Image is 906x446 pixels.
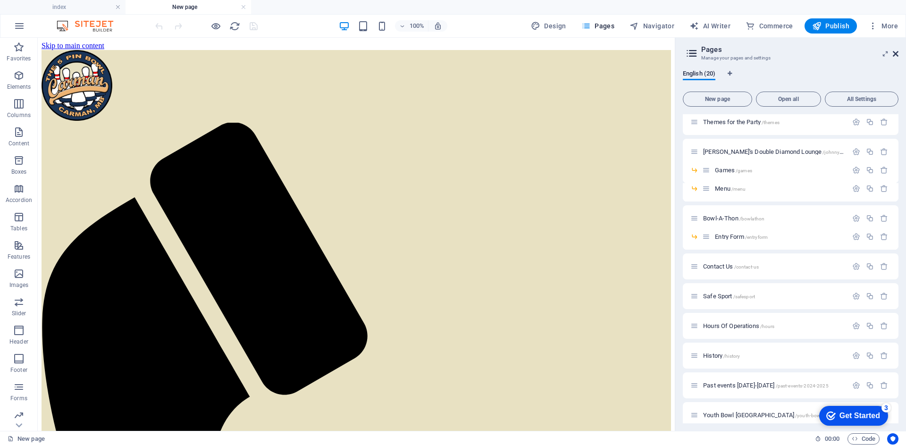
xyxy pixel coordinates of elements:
span: /themes [762,120,780,125]
span: AI Writer [689,21,730,31]
div: Remove [880,185,888,193]
div: Themes for the Party/themes [700,119,847,125]
h2: Pages [701,45,898,54]
p: Header [9,338,28,345]
span: Click to open page [715,167,752,174]
div: Settings [852,381,860,389]
div: Duplicate [866,322,874,330]
div: Remove [880,148,888,156]
button: All Settings [825,92,898,107]
div: Get Started 3 items remaining, 40% complete [8,5,76,25]
span: English (20) [683,68,715,81]
span: Click to open page [715,233,768,240]
div: Duplicate [866,185,874,193]
div: Settings [852,322,860,330]
span: Click to open page [703,215,764,222]
div: Remove [880,292,888,300]
span: All Settings [829,96,894,102]
span: Open all [760,96,817,102]
span: : [831,435,833,442]
div: Duplicate [866,214,874,222]
p: Accordion [6,196,32,204]
span: Click to open page [703,118,780,126]
p: Forms [10,395,27,402]
p: Features [8,253,30,261]
div: Settings [852,185,860,193]
p: Footer [10,366,27,374]
div: Settings [852,148,860,156]
div: Duplicate [866,166,874,174]
div: Hours Of Operations/hours [700,323,847,329]
div: Remove [880,118,888,126]
p: Tables [10,225,27,232]
span: Click to open page [703,352,740,359]
h6: Session time [815,433,840,445]
div: Games/games [712,167,847,173]
div: Duplicate [866,118,874,126]
span: /youth-bowl-[GEOGRAPHIC_DATA] [795,413,872,418]
button: 100% [395,20,428,32]
div: Contact Us/contact-us [700,263,847,269]
p: Images [9,281,29,289]
div: Design (Ctrl+Alt+Y) [527,18,570,34]
i: On resize automatically adjust zoom level to fit chosen device. [434,22,442,30]
span: Code [852,433,875,445]
div: Entry Form/entryform [712,234,847,240]
i: Reload page [229,21,240,32]
div: Remove [880,381,888,389]
button: Open all [756,92,821,107]
p: Slider [12,310,26,317]
button: Pages [578,18,618,34]
div: Past events [DATE]-[DATE]/past-events-2024-2025 [700,382,847,388]
p: Favorites [7,55,31,62]
div: Remove [880,214,888,222]
span: Publish [812,21,849,31]
div: History/history [700,353,847,359]
div: Settings [852,214,860,222]
div: Youth Bowl [GEOGRAPHIC_DATA]/youth-bowl-[GEOGRAPHIC_DATA] [700,412,847,418]
span: /history [723,353,740,359]
div: Menu/menu [712,185,847,192]
span: More [868,21,898,31]
button: Publish [805,18,857,34]
p: Elements [7,83,31,91]
div: Duplicate [866,352,874,360]
p: Boxes [11,168,27,176]
span: Click to open page [703,148,891,155]
span: 00 00 [825,433,839,445]
span: Click to open page [703,293,755,300]
span: /games [736,168,752,173]
span: Pages [581,21,614,31]
span: /bowlathon [739,216,764,221]
p: Content [8,140,29,147]
span: /menu [731,186,746,192]
button: AI Writer [686,18,734,34]
span: Click to open page [703,322,775,329]
span: Youth Bowl [GEOGRAPHIC_DATA] [703,412,872,419]
button: Navigator [626,18,678,34]
button: Click here to leave preview mode and continue editing [210,20,221,32]
button: Code [847,433,880,445]
div: Settings [852,262,860,270]
span: /entryform [745,235,768,240]
span: New page [687,96,748,102]
button: Commerce [742,18,797,34]
button: Design [527,18,570,34]
span: Commerce [746,21,793,31]
a: Click to cancel selection. Double-click to open Pages [8,433,45,445]
div: Get Started [28,10,68,19]
div: Duplicate [866,292,874,300]
div: Duplicate [866,148,874,156]
div: Remove [880,233,888,241]
div: Bowl-A-Thon/bowlathon [700,215,847,221]
button: More [864,18,902,34]
div: Remove [880,166,888,174]
div: Settings [852,292,860,300]
button: New page [683,92,752,107]
div: Remove [880,262,888,270]
h6: 100% [409,20,424,32]
span: Click to open page [703,263,759,270]
div: Duplicate [866,262,874,270]
span: Design [531,21,566,31]
span: /safesport [733,294,755,299]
